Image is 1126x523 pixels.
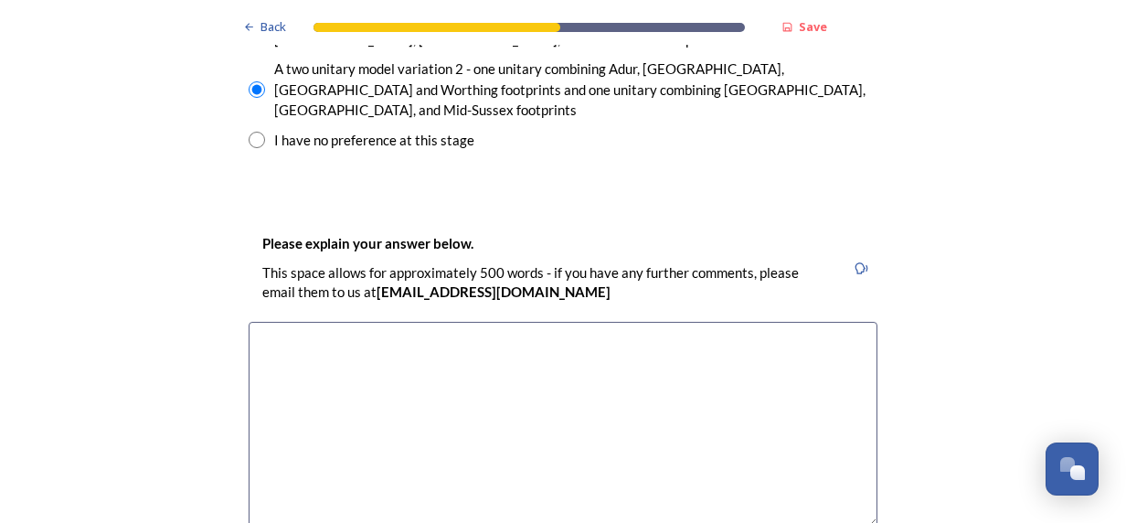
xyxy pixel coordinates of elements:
[274,59,877,121] div: A two unitary model variation 2 - one unitary combining Adur, [GEOGRAPHIC_DATA], [GEOGRAPHIC_DATA...
[799,18,827,35] strong: Save
[260,18,286,36] span: Back
[262,235,473,251] strong: Please explain your answer below.
[1046,443,1099,496] button: Open Chat
[377,283,611,300] strong: [EMAIL_ADDRESS][DOMAIN_NAME]
[262,263,831,303] p: This space allows for approximately 500 words - if you have any further comments, please email th...
[274,130,474,151] div: I have no preference at this stage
